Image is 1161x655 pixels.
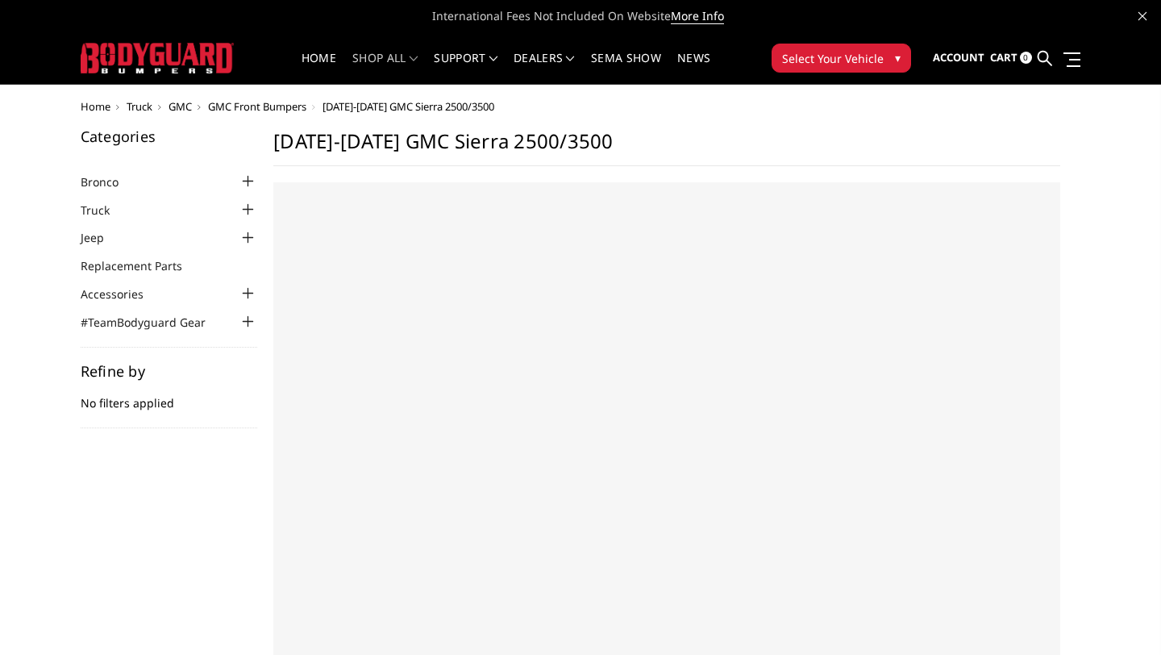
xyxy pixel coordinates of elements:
a: Account [933,36,984,80]
a: #TeamBodyguard Gear [81,314,226,331]
div: No filters applied [81,364,258,428]
a: shop all [352,52,418,84]
a: Support [434,52,497,84]
a: Home [81,99,110,114]
a: Truck [127,99,152,114]
button: Select Your Vehicle [772,44,911,73]
a: News [677,52,710,84]
a: Replacement Parts [81,257,202,274]
a: SEMA Show [591,52,661,84]
a: Dealers [514,52,575,84]
span: ▾ [895,49,901,66]
a: Bronco [81,173,139,190]
a: Truck [81,202,130,219]
span: [DATE]-[DATE] GMC Sierra 2500/3500 [322,99,494,114]
a: Accessories [81,286,164,302]
span: Select Your Vehicle [782,50,884,67]
h5: Refine by [81,364,258,378]
a: GMC [169,99,192,114]
a: Cart 0 [990,36,1032,80]
span: 0 [1020,52,1032,64]
h5: Categories [81,129,258,144]
span: Cart [990,50,1017,65]
h1: [DATE]-[DATE] GMC Sierra 2500/3500 [273,129,1060,166]
a: Home [302,52,336,84]
a: Jeep [81,229,124,246]
a: More Info [671,8,724,24]
span: Account [933,50,984,65]
img: BODYGUARD BUMPERS [81,43,234,73]
a: GMC Front Bumpers [208,99,306,114]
